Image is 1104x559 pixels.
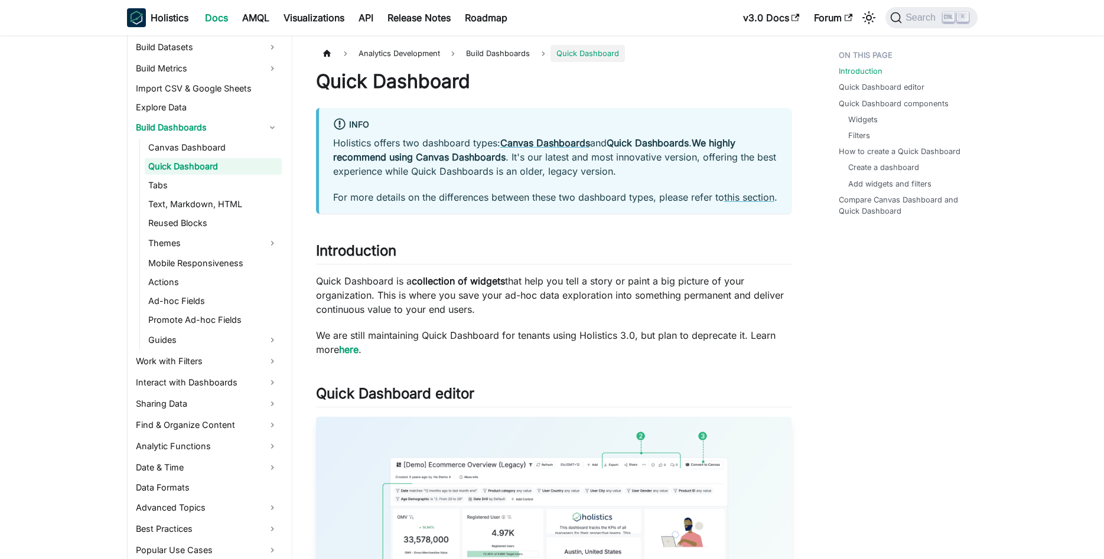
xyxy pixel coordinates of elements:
[859,8,878,27] button: Switch between dark and light mode (currently light mode)
[500,137,590,149] a: Canvas Dashboards
[132,479,282,496] a: Data Formats
[132,38,282,57] a: Build Datasets
[316,328,792,357] p: We are still maintaining Quick Dashboard for tenants using Holistics 3.0, but plan to deprecate i...
[848,178,932,189] a: Add widgets and filters
[145,139,282,156] a: Canvas Dashboard
[848,162,919,173] a: Create a dashboard
[132,437,282,456] a: Analytic Functions
[132,352,282,371] a: Work with Filters
[132,394,282,413] a: Sharing Data
[145,312,282,328] a: Promote Ad-hoc Fields
[132,519,282,538] a: Best Practices
[316,274,792,316] p: Quick Dashboard is a that help you tell a story or paint a big picture of your organization. This...
[839,66,882,77] a: Introduction
[198,8,235,27] a: Docs
[316,45,792,62] nav: Breadcrumbs
[333,117,777,133] div: info
[132,99,282,116] a: Explore Data
[316,242,792,264] h2: Introduction
[460,45,536,62] span: Build Dashboards
[724,191,774,203] a: this section
[333,137,735,163] strong: We highly recommend using Canvas Dashboards
[316,385,792,407] h2: Quick Dashboard editor
[316,45,338,62] a: Home page
[607,137,689,149] strong: Quick Dashboards
[839,194,971,217] a: Compare Canvas Dashboard and Quick Dashboard
[316,70,792,93] h1: Quick Dashboard
[132,59,282,78] a: Build Metrics
[848,114,878,125] a: Widgets
[333,136,777,178] p: Holistics offers two dashboard types: and . . It's our latest and most innovative version, offeri...
[333,190,777,204] p: For more details on the differences between these two dashboard types, please refer to .
[145,215,282,231] a: Reused Blocks
[115,35,292,559] nav: Docs sidebar
[885,7,977,28] button: Search (Ctrl+K)
[736,8,807,27] a: v3.0 Docs
[902,12,943,23] span: Search
[353,45,446,62] span: Analytics Development
[848,130,870,141] a: Filters
[351,8,380,27] a: API
[145,293,282,309] a: Ad-hoc Fields
[839,81,924,93] a: Quick Dashboard editor
[127,8,188,27] a: HolisticsHolistics
[145,196,282,213] a: Text, Markdown, HTML
[145,158,282,175] a: Quick Dashboard
[957,12,969,22] kbd: K
[276,8,351,27] a: Visualizations
[132,80,282,97] a: Import CSV & Google Sheets
[551,45,625,62] span: Quick Dashboard
[235,8,276,27] a: AMQL
[132,118,282,137] a: Build Dashboards
[339,344,359,355] a: here
[839,98,949,109] a: Quick Dashboard components
[145,274,282,290] a: Actions
[380,8,458,27] a: Release Notes
[807,8,859,27] a: Forum
[839,146,960,157] a: How to create a Quick Dashboard
[127,8,146,27] img: Holistics
[145,234,282,253] a: Themes
[151,11,188,25] b: Holistics
[458,8,514,27] a: Roadmap
[145,331,282,349] a: Guides
[412,275,505,287] strong: collection of widgets
[145,177,282,194] a: Tabs
[132,458,282,477] a: Date & Time
[132,416,282,434] a: Find & Organize Content
[132,373,282,392] a: Interact with Dashboards
[132,498,282,517] a: Advanced Topics
[145,255,282,272] a: Mobile Responsiveness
